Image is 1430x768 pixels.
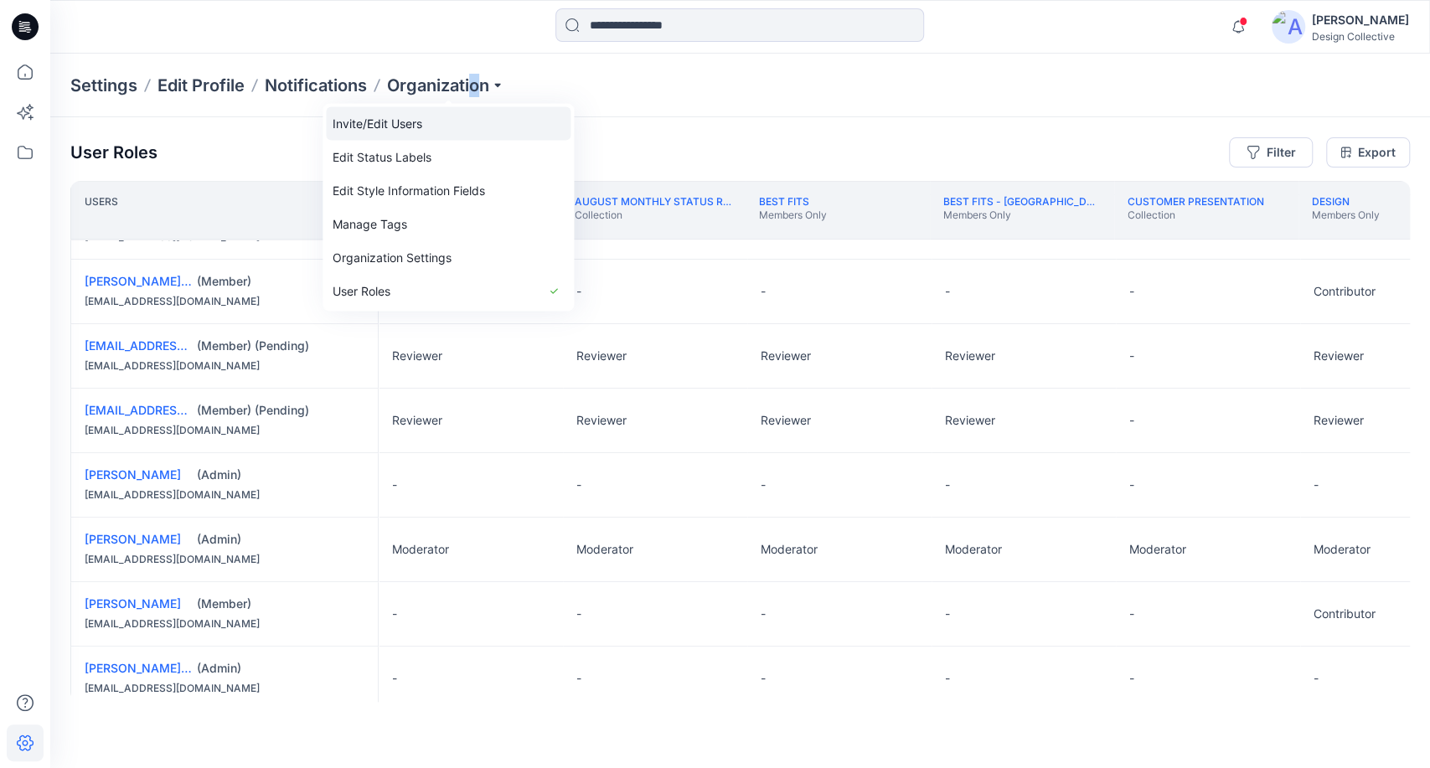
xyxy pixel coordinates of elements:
[1128,195,1264,208] a: Customer Presentation
[945,670,950,687] p: -
[945,412,995,429] p: Reviewer
[576,412,627,429] p: Reviewer
[1229,137,1313,168] button: Filter
[85,661,243,675] a: [PERSON_NAME] Ashkenazi
[759,195,809,208] a: Best Fits
[197,660,364,677] div: (Admin)
[1314,283,1376,300] p: Contributor
[85,680,364,697] div: [EMAIL_ADDRESS][DOMAIN_NAME]
[326,208,570,241] a: Manage Tags
[85,403,287,417] a: [EMAIL_ADDRESS][DOMAIN_NAME]
[326,275,570,308] a: User Roles
[85,532,181,546] a: [PERSON_NAME]
[392,348,442,364] p: Reviewer
[197,338,364,354] div: (Member) (Pending)
[1312,10,1409,30] div: [PERSON_NAME]
[761,606,766,622] p: -
[576,283,581,300] p: -
[326,107,570,141] a: Invite/Edit Users
[1129,348,1134,364] p: -
[85,422,364,439] div: [EMAIL_ADDRESS][DOMAIN_NAME]
[945,477,950,493] p: -
[761,670,766,687] p: -
[85,338,287,353] a: [EMAIL_ADDRESS][DOMAIN_NAME]
[1314,477,1319,493] p: -
[943,195,1110,208] a: Best Fits - [GEOGRAPHIC_DATA]
[197,595,364,612] div: (Member)
[1314,348,1364,364] p: Reviewer
[1129,670,1134,687] p: -
[1129,283,1134,300] p: -
[1128,209,1264,222] p: Collection
[1326,137,1410,168] a: Export
[1314,412,1364,429] p: Reviewer
[1312,209,1380,222] p: Members Only
[945,348,995,364] p: Reviewer
[85,551,364,568] div: [EMAIL_ADDRESS][DOMAIN_NAME]
[197,466,364,483] div: (Admin)
[761,283,766,300] p: -
[759,209,827,222] p: Members Only
[157,74,245,97] a: Edit Profile
[392,412,442,429] p: Reviewer
[761,348,811,364] p: Reviewer
[85,487,364,503] div: [EMAIL_ADDRESS][DOMAIN_NAME]
[943,209,1101,222] p: Members Only
[576,606,581,622] p: -
[197,273,364,290] div: (Member)
[392,541,449,558] p: Moderator
[576,541,633,558] p: Moderator
[945,283,950,300] p: -
[265,74,367,97] a: Notifications
[1314,670,1319,687] p: -
[392,606,397,622] p: -
[85,293,364,310] div: [EMAIL_ADDRESS][DOMAIN_NAME]
[326,241,570,275] a: Organization Settings
[576,348,627,364] p: Reviewer
[575,195,756,208] a: August Monthly Status Report
[70,74,137,97] p: Settings
[85,358,364,374] div: [EMAIL_ADDRESS][DOMAIN_NAME]
[85,616,364,632] div: [EMAIL_ADDRESS][DOMAIN_NAME]
[1312,30,1409,43] div: Design Collective
[575,209,732,222] p: Collection
[1272,10,1305,44] img: avatar
[576,477,581,493] p: -
[1314,606,1376,622] p: Contributor
[1129,541,1186,558] p: Moderator
[70,142,157,162] p: User Roles
[392,670,397,687] p: -
[85,596,181,611] a: [PERSON_NAME]
[326,174,570,208] a: Edit Style Information Fields
[326,141,570,174] a: Edit Status Labels
[85,467,181,482] a: [PERSON_NAME]
[197,531,364,548] div: (Admin)
[761,541,818,558] p: Moderator
[1314,541,1371,558] p: Moderator
[392,477,397,493] p: -
[197,402,364,419] div: (Member) (Pending)
[761,412,811,429] p: Reviewer
[761,477,766,493] p: -
[1129,477,1134,493] p: -
[85,274,219,288] a: [PERSON_NAME] Couch
[85,195,118,225] p: Users
[1129,606,1134,622] p: -
[576,670,581,687] p: -
[945,541,1002,558] p: Moderator
[1129,412,1134,429] p: -
[1312,195,1350,208] a: Design
[945,606,950,622] p: -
